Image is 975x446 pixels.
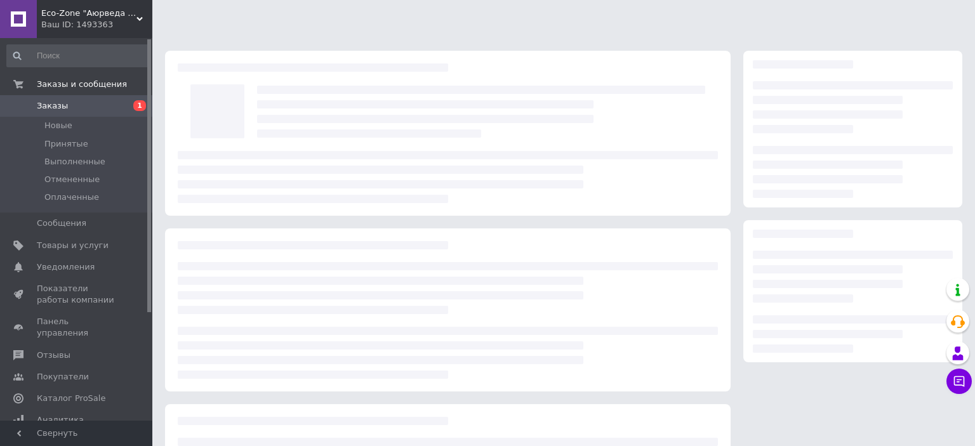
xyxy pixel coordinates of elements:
span: Каталог ProSale [37,393,105,404]
span: Показатели работы компании [37,283,117,306]
span: Выполненные [44,156,105,167]
span: Отзывы [37,350,70,361]
span: Товары и услуги [37,240,109,251]
span: Оплаченные [44,192,99,203]
span: Панель управления [37,316,117,339]
span: Сообщения [37,218,86,229]
span: Уведомления [37,261,95,273]
span: Покупатели [37,371,89,383]
input: Поиск [6,44,150,67]
div: Ваш ID: 1493363 [41,19,152,30]
span: Заказы и сообщения [37,79,127,90]
span: 1 [133,100,146,111]
span: Eco-Zone "Аюрведа для здоровья" [41,8,136,19]
span: Принятые [44,138,88,150]
span: Новые [44,120,72,131]
span: Заказы [37,100,68,112]
button: Чат с покупателем [946,369,972,394]
span: Отмененные [44,174,100,185]
span: Аналитика [37,414,84,426]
